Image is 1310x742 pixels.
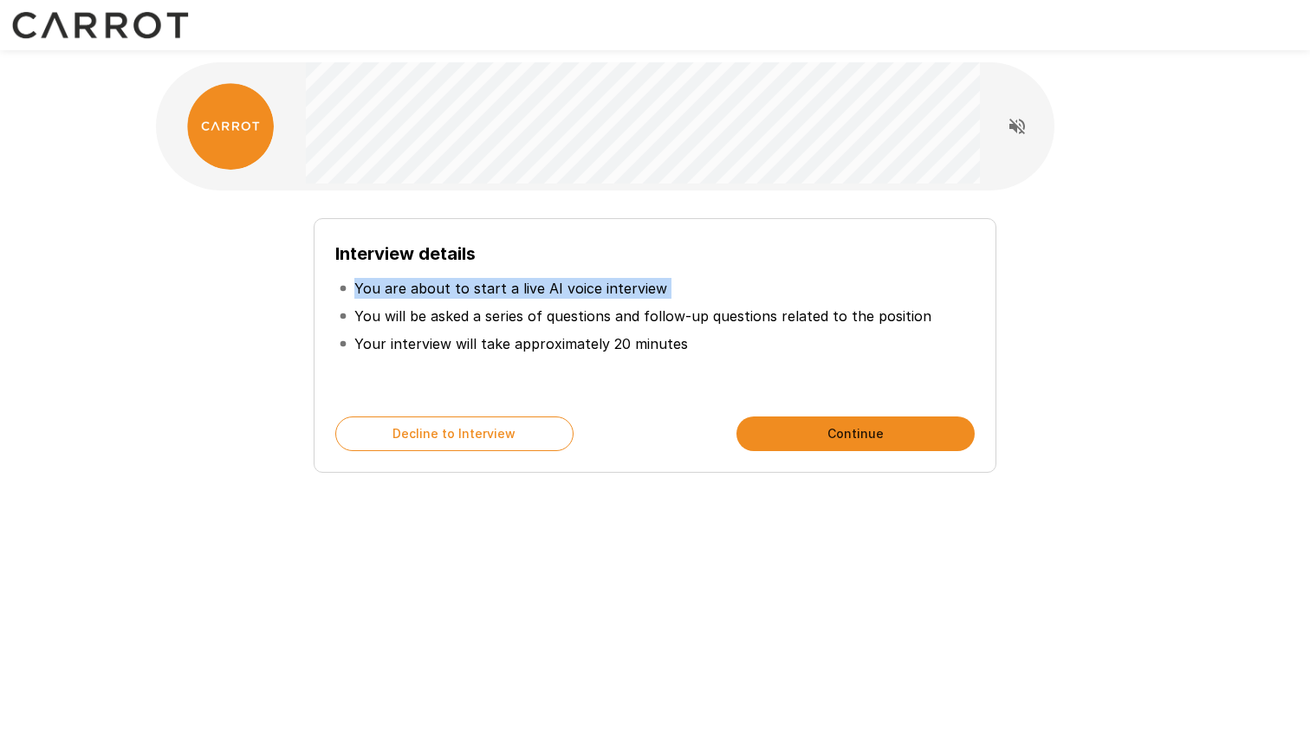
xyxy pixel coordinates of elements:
p: Your interview will take approximately 20 minutes [354,333,688,354]
b: Interview details [335,243,476,264]
button: Continue [736,416,975,451]
button: Read questions aloud [1000,109,1034,144]
img: carrot_logo.png [187,83,274,170]
button: Decline to Interview [335,416,574,451]
p: You will be asked a series of questions and follow-up questions related to the position [354,306,931,326]
p: You are about to start a live AI voice interview [354,278,667,299]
